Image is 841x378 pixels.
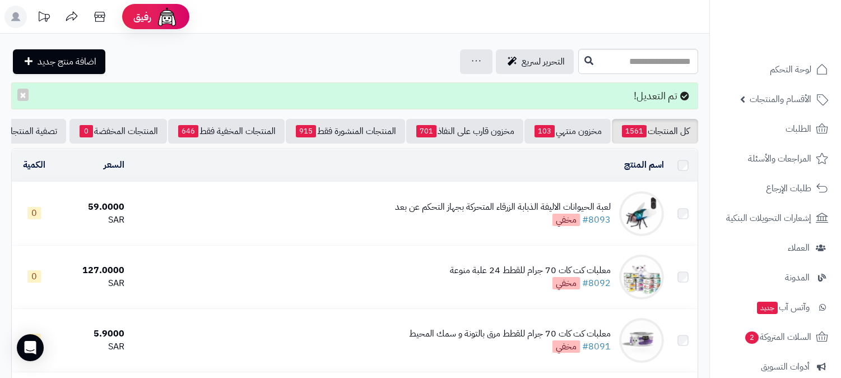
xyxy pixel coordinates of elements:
span: مخفي [552,277,580,289]
span: أدوات التسويق [761,359,810,375]
a: السلات المتروكة2 [717,324,834,351]
div: SAR [61,214,124,227]
a: اسم المنتج [624,158,664,172]
div: تم التعديل! [11,82,698,109]
div: معلبات كت كات 70 جرام للقطط مرق بالتونة و سمك المحيط [409,328,611,340]
a: التحرير لسريع [496,49,574,74]
span: المدونة [785,270,810,285]
a: المنتجات المخفية فقط646 [168,119,285,144]
span: 103 [535,125,555,137]
div: 59.0000 [61,201,124,214]
img: معلبات كت كات 70 جرام للقطط 24 علبة منوعة [619,255,664,299]
span: العملاء [788,240,810,256]
a: الكمية [23,158,45,172]
a: وآتس آبجديد [717,294,834,321]
span: 2 [745,331,759,344]
a: #8092 [582,276,611,290]
div: SAR [61,277,124,290]
a: #8093 [582,213,611,227]
span: المراجعات والأسئلة [748,151,811,167]
span: إشعارات التحويلات البنكية [726,210,811,226]
span: مخفي [552,340,580,353]
a: المراجعات والأسئلة [717,145,834,172]
a: مخزون منتهي103 [524,119,611,144]
span: جديد [757,302,778,314]
span: 0 [80,125,93,137]
span: 0 [27,270,41,283]
img: لعبة الحيوانات الاليفة الذبابة الزرقاء المتحركة بجهاز التحكم عن بعد [619,191,664,236]
a: المنتجات المخفضة0 [69,119,167,144]
a: العملاء [717,234,834,261]
div: معلبات كت كات 70 جرام للقطط 24 علبة منوعة [450,264,611,277]
a: مخزون قارب على النفاذ701 [406,119,523,144]
div: SAR [61,340,124,353]
span: طلبات الإرجاع [766,181,811,196]
span: الطلبات [786,121,811,137]
span: 1561 [622,125,647,137]
a: الطلبات [717,116,834,142]
img: معلبات كت كات 70 جرام للقطط مرق بالتونة و سمك المحيط [619,318,664,363]
a: المنتجات المنشورة فقط915 [286,119,405,144]
span: اضافة منتج جديد [38,55,96,68]
span: السلات المتروكة [744,329,811,345]
span: الأقسام والمنتجات [750,91,811,107]
span: 915 [296,125,316,137]
a: المدونة [717,264,834,291]
a: إشعارات التحويلات البنكية [717,205,834,232]
a: طلبات الإرجاع [717,175,834,202]
span: 701 [416,125,436,137]
div: 5.9000 [61,328,124,340]
span: 646 [178,125,198,137]
span: 0 [27,207,41,219]
a: السعر [104,158,124,172]
div: لعبة الحيوانات الاليفة الذبابة الزرقاء المتحركة بجهاز التحكم عن بعد [395,201,611,214]
a: تحديثات المنصة [30,6,58,31]
button: × [17,89,29,101]
a: كل المنتجات1561 [612,119,698,144]
a: #8091 [582,340,611,353]
span: وآتس آب [756,299,810,315]
span: رفيق [133,10,151,24]
span: مخفي [552,214,580,226]
div: Open Intercom Messenger [17,334,44,361]
img: logo-2.png [765,26,830,49]
div: 127.0000 [61,264,124,277]
img: ai-face.png [156,6,178,28]
a: لوحة التحكم [717,56,834,83]
span: لوحة التحكم [770,62,811,77]
span: التحرير لسريع [522,55,565,68]
a: اضافة منتج جديد [13,49,105,74]
span: تصفية المنتجات [3,125,57,138]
